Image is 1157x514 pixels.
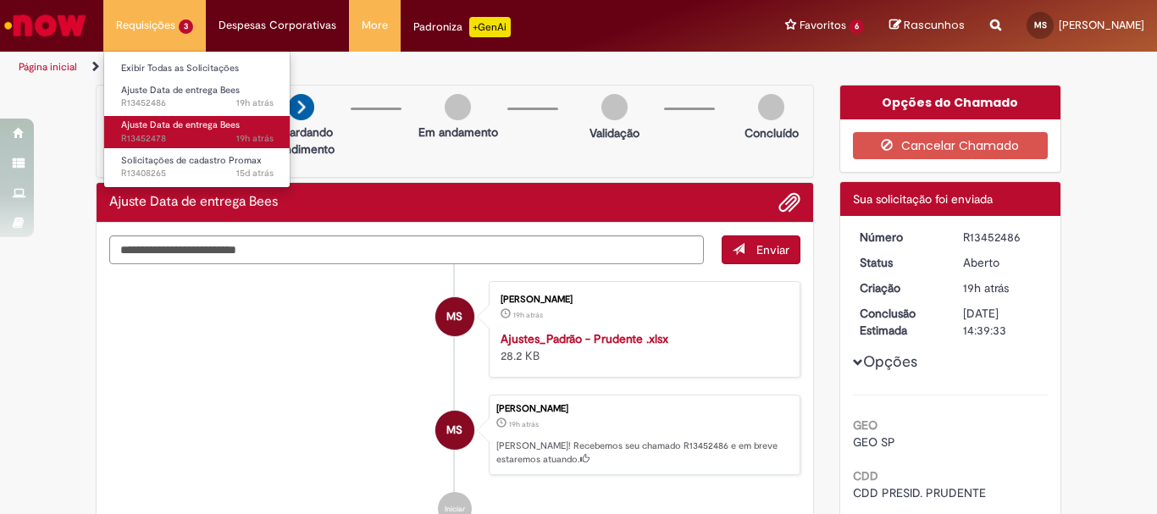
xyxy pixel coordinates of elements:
[800,17,846,34] span: Favoritos
[236,97,274,109] span: 19h atrás
[413,17,511,37] div: Padroniza
[963,254,1042,271] div: Aberto
[1059,18,1144,32] span: [PERSON_NAME]
[722,235,800,264] button: Enviar
[104,152,291,183] a: Aberto R13408265 : Solicitações de cadastro Promax
[103,51,291,188] ul: Requisições
[104,81,291,113] a: Aberto R13452486 : Ajuste Data de entrega Bees
[179,19,193,34] span: 3
[109,395,800,476] li: Milena da Rocha da Silva
[446,296,462,337] span: MS
[853,468,878,484] b: CDD
[847,305,951,339] dt: Conclusão Estimada
[121,167,274,180] span: R13408265
[121,154,262,167] span: Solicitações de cadastro Promax
[853,434,895,450] span: GEO SP
[847,229,951,246] dt: Número
[121,97,274,110] span: R13452486
[853,191,993,207] span: Sua solicitação foi enviada
[236,132,274,145] time: 27/08/2025 13:38:44
[496,439,791,466] p: [PERSON_NAME]! Recebemos seu chamado R13452486 e em breve estaremos atuando.
[513,310,543,320] span: 19h atrás
[121,132,274,146] span: R13452478
[853,485,986,500] span: CDD PRESID. PRUDENTE
[963,280,1009,296] span: 19h atrás
[745,124,799,141] p: Concluído
[109,195,278,210] h2: Ajuste Data de entrega Bees Histórico de tíquete
[847,279,951,296] dt: Criação
[853,417,877,433] b: GEO
[850,19,864,34] span: 6
[601,94,628,120] img: img-circle-grey.png
[418,124,498,141] p: Em andamento
[847,254,951,271] dt: Status
[445,94,471,120] img: img-circle-grey.png
[963,279,1042,296] div: 27/08/2025 13:39:30
[501,331,668,346] a: Ajustes_Padrão - Prudente .xlsx
[963,280,1009,296] time: 27/08/2025 13:39:30
[236,167,274,180] time: 13/08/2025 10:36:02
[1034,19,1047,30] span: MS
[904,17,965,33] span: Rascunhos
[963,229,1042,246] div: R13452486
[513,310,543,320] time: 27/08/2025 13:39:27
[362,17,388,34] span: More
[496,404,791,414] div: [PERSON_NAME]
[2,8,89,42] img: ServiceNow
[509,419,539,429] time: 27/08/2025 13:39:30
[963,305,1042,339] div: [DATE] 14:39:33
[446,410,462,450] span: MS
[109,235,704,264] textarea: Digite sua mensagem aqui...
[288,94,314,120] img: arrow-next.png
[501,295,783,305] div: [PERSON_NAME]
[501,330,783,364] div: 28.2 KB
[260,124,342,158] p: Aguardando atendimento
[121,119,240,131] span: Ajuste Data de entrega Bees
[435,297,474,336] div: Milena da Rocha da Silva
[509,419,539,429] span: 19h atrás
[236,167,274,180] span: 15d atrás
[121,84,240,97] span: Ajuste Data de entrega Bees
[219,17,336,34] span: Despesas Corporativas
[889,18,965,34] a: Rascunhos
[590,124,639,141] p: Validação
[236,97,274,109] time: 27/08/2025 13:39:31
[104,59,291,78] a: Exibir Todas as Solicitações
[236,132,274,145] span: 19h atrás
[758,94,784,120] img: img-circle-grey.png
[469,17,511,37] p: +GenAi
[853,132,1049,159] button: Cancelar Chamado
[19,60,77,74] a: Página inicial
[435,411,474,450] div: Milena da Rocha da Silva
[104,116,291,147] a: Aberto R13452478 : Ajuste Data de entrega Bees
[13,52,759,83] ul: Trilhas de página
[840,86,1061,119] div: Opções do Chamado
[116,17,175,34] span: Requisições
[778,191,800,213] button: Adicionar anexos
[756,242,789,257] span: Enviar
